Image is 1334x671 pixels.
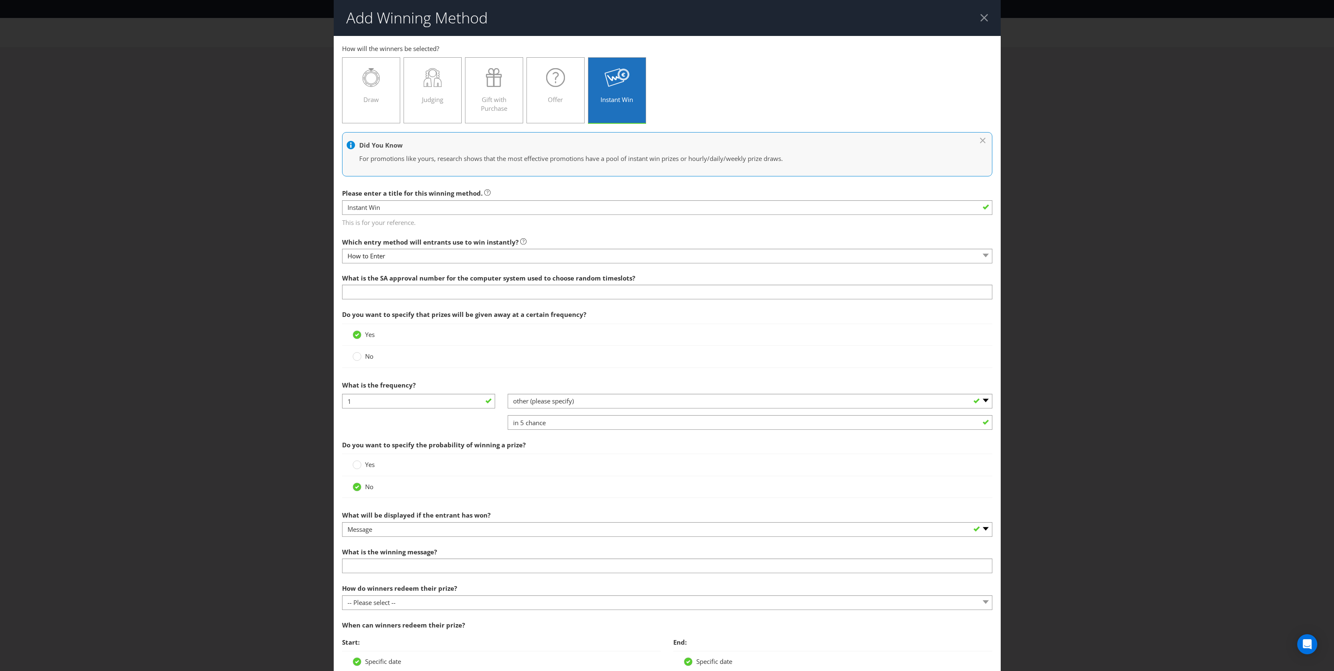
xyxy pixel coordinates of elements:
span: Gift with Purchase [481,95,507,112]
span: Do you want to specify that prizes will be given away at a certain frequency? [342,310,586,319]
div: Open Intercom Messenger [1297,634,1317,654]
span: No [365,352,373,360]
span: Yes [365,330,375,339]
span: When can winners redeem their prize? [342,621,465,629]
span: Which entry method will entrants use to win instantly? [342,238,519,246]
span: No [365,482,373,491]
span: What is the winning message? [342,548,437,556]
span: Offer [548,95,563,104]
span: This is for your reference. [342,215,992,227]
span: Yes [365,460,375,469]
span: Please enter a title for this winning method. [342,189,483,197]
span: Instant Win [601,95,633,104]
span: Draw [363,95,379,104]
h2: Add Winning Method [346,10,488,26]
input: Other [508,415,992,430]
span: How will the winners be selected? [342,44,439,53]
span: End: [673,638,687,646]
span: What is the SA approval number for the computer system used to choose random timeslots? [342,274,635,282]
span: Do you want to specify the probability of winning a prize? [342,441,526,449]
span: Start: [342,638,360,646]
span: Specific date [365,657,401,666]
div: What is the frequency? [342,377,992,394]
p: For promotions like yours, research shows that the most effective promotions have a pool of insta... [359,154,967,163]
span: What will be displayed if the entrant has won? [342,511,491,519]
span: How do winners redeem their prize? [342,584,457,592]
span: Judging [422,95,443,104]
span: Specific date [696,657,732,666]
